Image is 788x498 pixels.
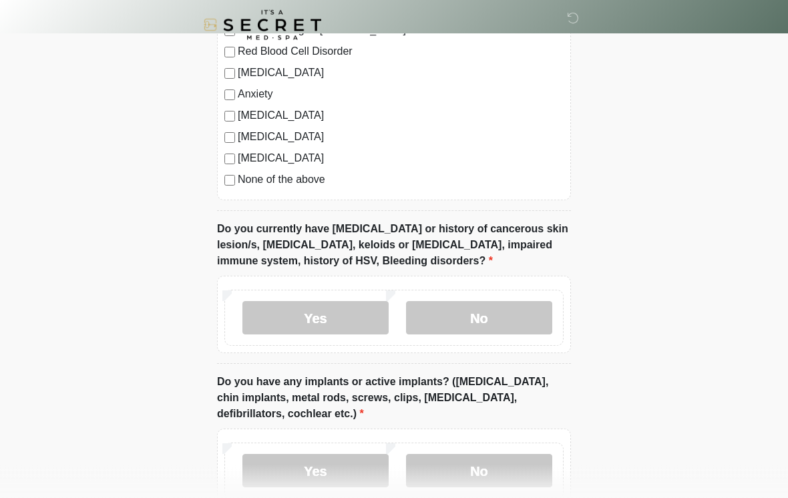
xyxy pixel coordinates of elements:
input: Red Blood Cell Disorder [224,47,235,58]
input: Anxiety [224,90,235,101]
label: Do you have any implants or active implants? ([MEDICAL_DATA], chin implants, metal rods, screws, ... [217,375,571,423]
input: [MEDICAL_DATA] [224,69,235,79]
label: [MEDICAL_DATA] [238,65,564,81]
label: [MEDICAL_DATA] [238,130,564,146]
label: [MEDICAL_DATA] [238,151,564,167]
label: No [406,302,552,335]
img: It's A Secret Med Spa Logo [204,10,321,40]
input: None of the above [224,176,235,186]
input: [MEDICAL_DATA] [224,133,235,144]
label: No [406,455,552,488]
input: [MEDICAL_DATA] [224,154,235,165]
label: Yes [242,455,389,488]
input: [MEDICAL_DATA] [224,111,235,122]
label: Anxiety [238,87,564,103]
label: Yes [242,302,389,335]
label: Red Blood Cell Disorder [238,44,564,60]
label: [MEDICAL_DATA] [238,108,564,124]
label: Do you currently have [MEDICAL_DATA] or history of cancerous skin lesion/s, [MEDICAL_DATA], keloi... [217,222,571,270]
label: None of the above [238,172,564,188]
